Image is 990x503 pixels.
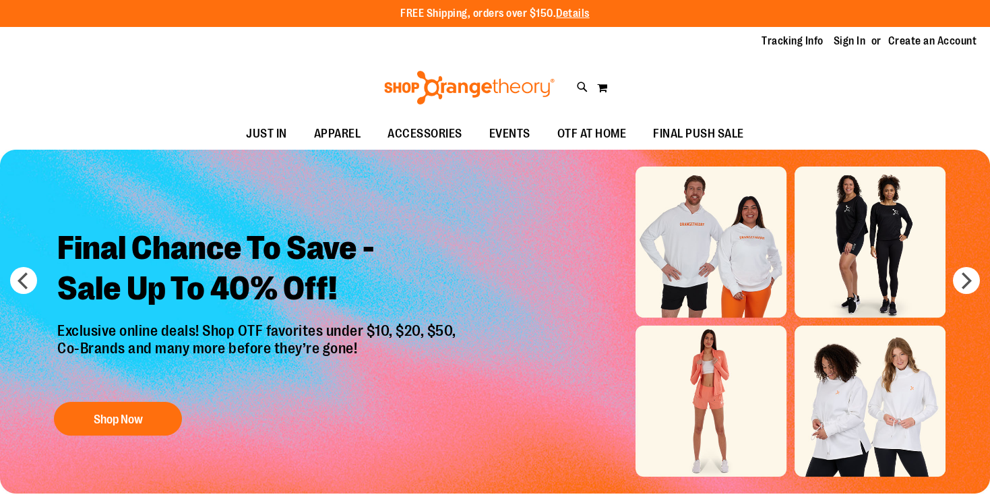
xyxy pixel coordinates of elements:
[47,322,470,388] p: Exclusive online deals! Shop OTF favorites under $10, $20, $50, Co-Brands and many more before th...
[47,218,470,322] h2: Final Chance To Save - Sale Up To 40% Off!
[246,119,287,149] span: JUST IN
[556,7,590,20] a: Details
[47,218,470,442] a: Final Chance To Save -Sale Up To 40% Off! Exclusive online deals! Shop OTF favorites under $10, $...
[489,119,530,149] span: EVENTS
[10,267,37,294] button: prev
[314,119,361,149] span: APPAREL
[888,34,977,49] a: Create an Account
[953,267,980,294] button: next
[834,34,866,49] a: Sign In
[557,119,627,149] span: OTF AT HOME
[382,71,557,105] img: Shop Orangetheory
[400,6,590,22] p: FREE Shipping, orders over $150.
[653,119,744,149] span: FINAL PUSH SALE
[54,402,182,436] button: Shop Now
[388,119,462,149] span: ACCESSORIES
[762,34,824,49] a: Tracking Info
